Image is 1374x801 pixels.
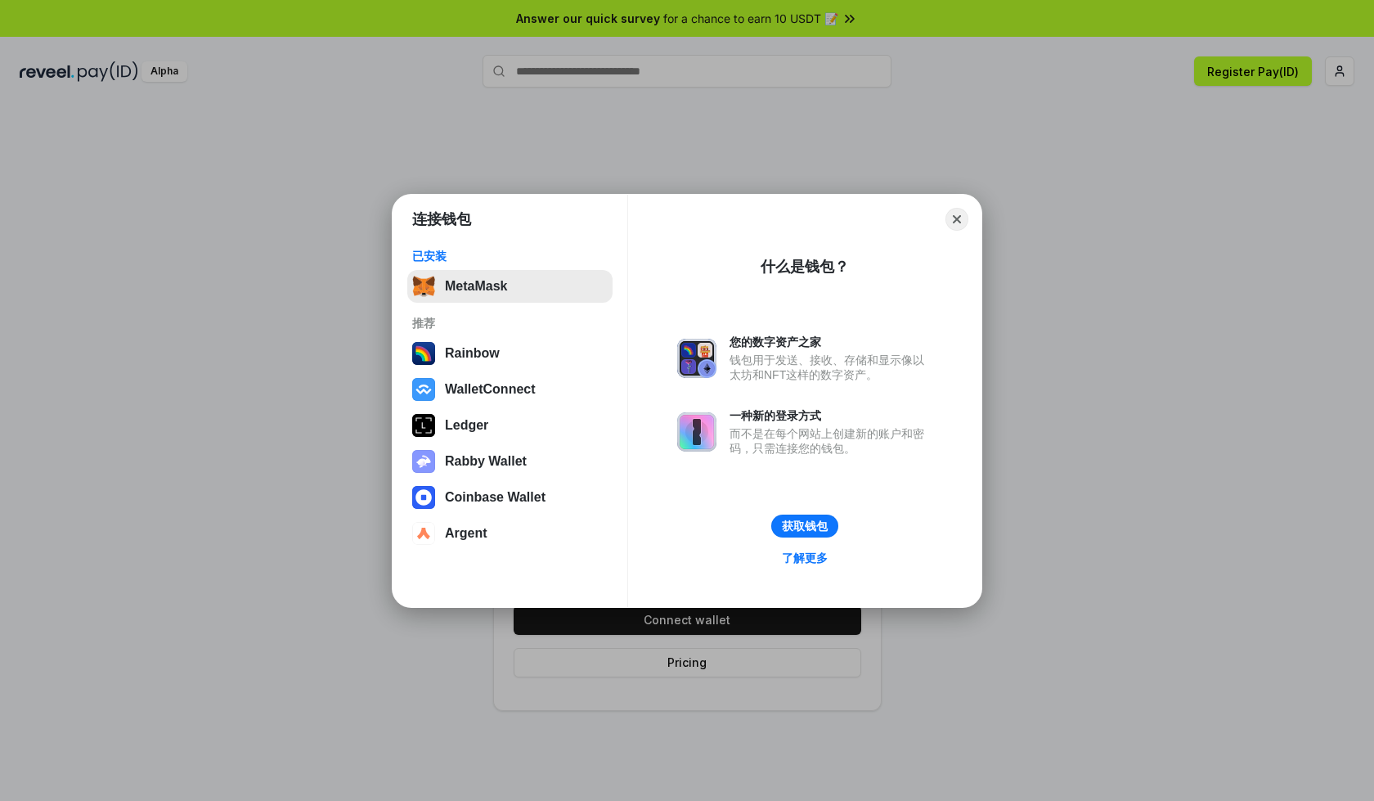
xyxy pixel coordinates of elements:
[412,249,608,263] div: 已安装
[407,373,613,406] button: WalletConnect
[945,208,968,231] button: Close
[412,275,435,298] img: svg+xml,%3Csvg%20fill%3D%22none%22%20height%3D%2233%22%20viewBox%3D%220%200%2035%2033%22%20width%...
[677,412,716,452] img: svg+xml,%3Csvg%20xmlns%3D%22http%3A%2F%2Fwww.w3.org%2F2000%2Fsvg%22%20fill%3D%22none%22%20viewBox...
[445,418,488,433] div: Ledger
[412,316,608,331] div: 推荐
[407,445,613,478] button: Rabby Wallet
[407,481,613,514] button: Coinbase Wallet
[771,515,838,538] button: 获取钱包
[761,257,849,277] div: 什么是钱包？
[730,426,932,456] div: 而不是在每个网站上创建新的账户和密码，只需连接您的钱包。
[407,517,613,550] button: Argent
[730,353,932,382] div: 钱包用于发送、接收、存储和显示像以太坊和NFT这样的数字资产。
[677,339,716,378] img: svg+xml,%3Csvg%20xmlns%3D%22http%3A%2F%2Fwww.w3.org%2F2000%2Fsvg%22%20fill%3D%22none%22%20viewBox...
[445,382,536,397] div: WalletConnect
[730,408,932,423] div: 一种新的登录方式
[412,414,435,437] img: svg+xml,%3Csvg%20xmlns%3D%22http%3A%2F%2Fwww.w3.org%2F2000%2Fsvg%22%20width%3D%2228%22%20height%3...
[412,209,471,229] h1: 连接钱包
[730,335,932,349] div: 您的数字资产之家
[412,450,435,473] img: svg+xml,%3Csvg%20xmlns%3D%22http%3A%2F%2Fwww.w3.org%2F2000%2Fsvg%22%20fill%3D%22none%22%20viewBox...
[772,547,837,569] a: 了解更多
[407,337,613,370] button: Rainbow
[412,522,435,545] img: svg+xml,%3Csvg%20width%3D%2228%22%20height%3D%2228%22%20viewBox%3D%220%200%2028%2028%22%20fill%3D...
[412,486,435,509] img: svg+xml,%3Csvg%20width%3D%2228%22%20height%3D%2228%22%20viewBox%3D%220%200%2028%2028%22%20fill%3D...
[445,279,507,294] div: MetaMask
[782,551,828,565] div: 了解更多
[407,270,613,303] button: MetaMask
[782,519,828,533] div: 获取钱包
[412,378,435,401] img: svg+xml,%3Csvg%20width%3D%2228%22%20height%3D%2228%22%20viewBox%3D%220%200%2028%2028%22%20fill%3D...
[445,526,487,541] div: Argent
[445,346,500,361] div: Rainbow
[445,490,546,505] div: Coinbase Wallet
[445,454,527,469] div: Rabby Wallet
[412,342,435,365] img: svg+xml,%3Csvg%20width%3D%22120%22%20height%3D%22120%22%20viewBox%3D%220%200%20120%20120%22%20fil...
[407,409,613,442] button: Ledger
